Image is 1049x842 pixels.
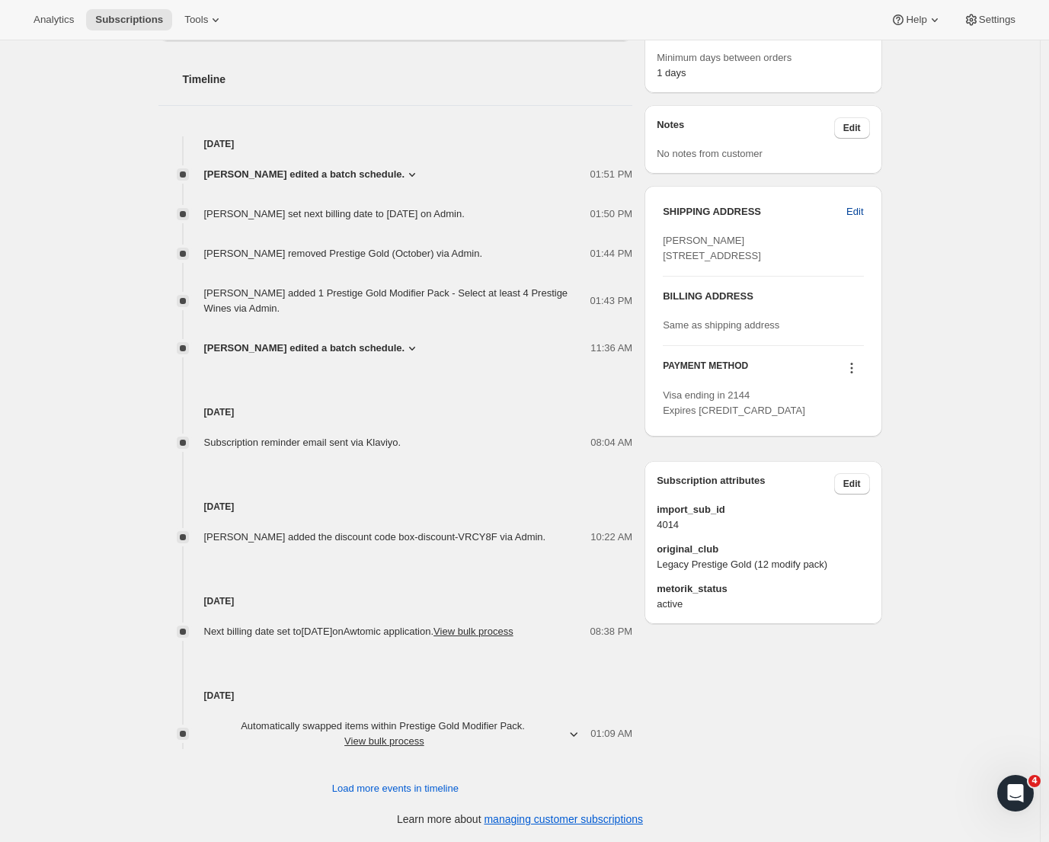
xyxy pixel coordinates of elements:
span: Next billing date set to [DATE] on Awtomic application . [204,626,513,637]
h2: Timeline [183,72,633,87]
span: [PERSON_NAME] removed Prestige Gold (October) via Admin. [204,248,483,259]
h4: [DATE] [158,136,633,152]
h3: BILLING ADDRESS [663,289,863,304]
span: active [657,597,869,612]
button: [PERSON_NAME] edited a batch schedule. [204,167,421,182]
span: 01:43 PM [590,293,633,309]
span: Minimum days between orders [657,50,869,66]
span: Edit [843,122,861,134]
h3: PAYMENT METHOD [663,360,748,380]
button: Subscriptions [86,9,172,30]
span: metorik_status [657,581,869,597]
button: Edit [834,473,870,495]
span: 08:38 PM [590,624,633,639]
span: Tools [184,14,208,26]
span: [PERSON_NAME] edited a batch schedule. [204,167,405,182]
span: 01:44 PM [590,246,633,261]
span: import_sub_id [657,502,869,517]
span: Edit [843,478,861,490]
span: Help [906,14,926,26]
span: Same as shipping address [663,319,779,331]
span: Subscription reminder email sent via Klaviyo. [204,437,401,448]
span: [PERSON_NAME] set next billing date to [DATE] on Admin. [204,208,465,219]
span: 01:51 PM [590,167,633,182]
span: 10:22 AM [590,530,632,545]
button: Settings [955,9,1025,30]
span: [PERSON_NAME] edited a batch schedule. [204,341,405,356]
span: Subscriptions [95,14,163,26]
iframe: Intercom live chat [997,775,1034,812]
h4: [DATE] [158,499,633,514]
span: Load more events in timeline [332,781,459,796]
span: Analytics [34,14,74,26]
button: Load more events in timeline [323,776,468,801]
button: Tools [175,9,232,30]
span: 01:50 PM [590,206,633,222]
h3: Notes [657,117,834,139]
span: Legacy Prestige Gold (12 modify pack) [657,557,869,572]
button: Help [881,9,951,30]
button: [PERSON_NAME] edited a batch schedule. [204,341,421,356]
h4: [DATE] [158,688,633,703]
button: Edit [834,117,870,139]
a: managing customer subscriptions [484,813,643,825]
span: 01:09 AM [590,726,632,741]
span: Automatically swapped items within Prestige Gold Modifier Pack . [204,719,565,749]
span: 08:04 AM [590,435,632,450]
button: View bulk process [433,626,513,637]
h4: [DATE] [158,405,633,420]
span: 4 [1028,775,1041,787]
button: Analytics [24,9,83,30]
span: 11:36 AM [590,341,632,356]
h3: SHIPPING ADDRESS [663,204,846,219]
button: Edit [837,200,872,224]
span: Edit [846,204,863,219]
span: 1 days [657,67,686,78]
p: Learn more about [397,812,643,827]
h4: [DATE] [158,594,633,609]
span: [PERSON_NAME] [STREET_ADDRESS] [663,235,761,261]
span: 4014 [657,517,869,533]
span: original_club [657,542,869,557]
span: [PERSON_NAME] added the discount code box-discount-VRCY8F via Admin. [204,531,546,543]
button: Automatically swapped items within Prestige Gold Modifier Pack. View bulk process [195,714,591,754]
span: Visa ending in 2144 Expires [CREDIT_CARD_DATA] [663,389,805,416]
span: No notes from customer [657,148,763,159]
h3: Subscription attributes [657,473,834,495]
span: [PERSON_NAME] added 1 Prestige Gold Modifier Pack - Select at least 4 Prestige Wines via Admin. [204,287,568,314]
button: View bulk process [344,735,424,747]
span: Settings [979,14,1015,26]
